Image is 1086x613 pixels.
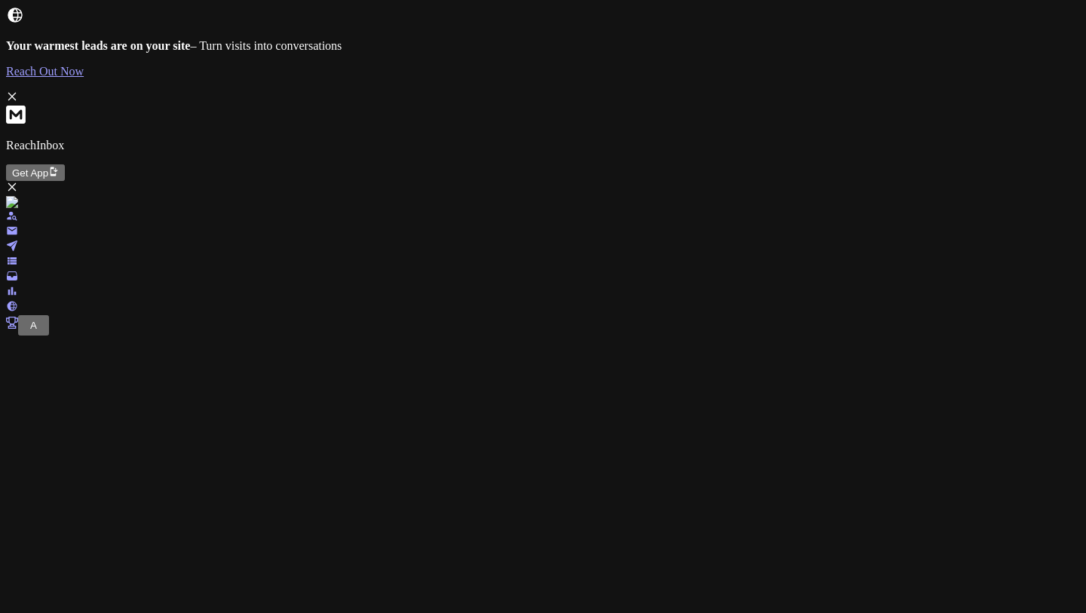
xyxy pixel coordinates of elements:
[6,164,65,181] button: Get App
[30,320,37,331] span: A
[6,39,190,52] strong: Your warmest leads are on your site
[18,315,49,336] button: A
[6,39,1080,53] p: – Turn visits into conversations
[6,196,39,210] img: logo
[24,317,43,333] button: A
[6,65,1080,78] a: Reach Out Now
[6,139,1080,152] p: ReachInbox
